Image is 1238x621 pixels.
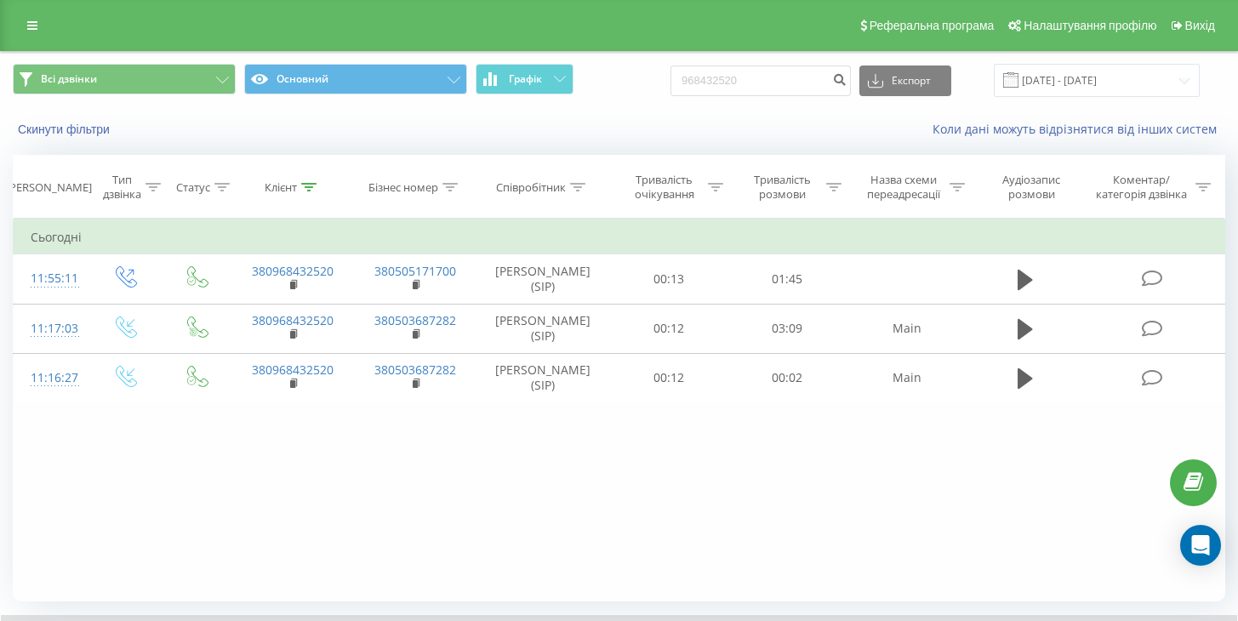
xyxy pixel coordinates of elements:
td: Main [846,304,969,353]
a: 380503687282 [374,362,456,378]
button: Графік [476,64,573,94]
div: Статус [176,180,210,195]
div: [PERSON_NAME] [6,180,92,195]
div: Бізнес номер [368,180,438,195]
td: 00:02 [727,353,846,402]
div: 11:55:11 [31,262,71,295]
td: 00:13 [609,254,727,304]
input: Пошук за номером [670,66,851,96]
span: Налаштування профілю [1024,19,1156,32]
div: Тривалість розмови [743,173,822,202]
div: Коментар/категорія дзвінка [1092,173,1191,202]
button: Експорт [859,66,951,96]
div: Тривалість очікування [625,173,704,202]
button: Всі дзвінки [13,64,236,94]
a: 380968432520 [252,312,334,328]
a: 380505171700 [374,263,456,279]
span: Реферальна програма [870,19,995,32]
a: 380503687282 [374,312,456,328]
span: Всі дзвінки [41,72,97,86]
div: 11:16:27 [31,362,71,395]
a: 380968432520 [252,263,334,279]
td: Сьогодні [14,220,1225,254]
div: Тип дзвінка [103,173,141,202]
td: [PERSON_NAME] (SIP) [476,254,609,304]
div: 11:17:03 [31,312,71,345]
button: Скинути фільтри [13,122,118,137]
button: Основний [244,64,467,94]
td: 00:12 [609,353,727,402]
span: Графік [509,73,542,85]
td: 00:12 [609,304,727,353]
div: Співробітник [496,180,566,195]
div: Назва схеми переадресації [861,173,945,202]
div: Open Intercom Messenger [1180,525,1221,566]
td: [PERSON_NAME] (SIP) [476,304,609,353]
td: 01:45 [727,254,846,304]
a: Коли дані можуть відрізнятися вiд інших систем [933,121,1225,137]
span: Вихід [1185,19,1215,32]
td: [PERSON_NAME] (SIP) [476,353,609,402]
div: Клієнт [265,180,297,195]
td: 03:09 [727,304,846,353]
td: Main [846,353,969,402]
div: Аудіозапис розмови [984,173,1079,202]
a: 380968432520 [252,362,334,378]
